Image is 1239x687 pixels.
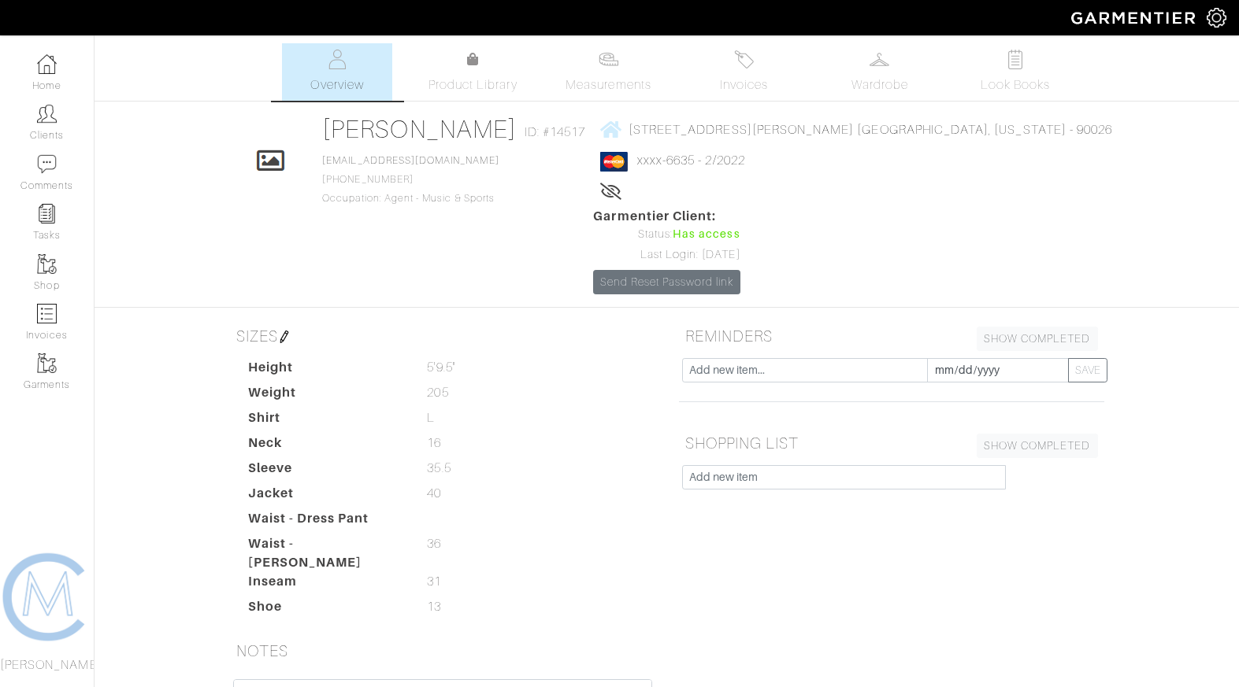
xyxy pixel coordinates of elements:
[328,50,347,69] img: basicinfo-40fd8af6dae0f16599ec9e87c0ef1c0a1fdea2edbe929e3d69a839185d80c458.svg
[734,50,754,69] img: orders-27d20c2124de7fd6de4e0e44c1d41de31381a507db9b33961299e4e07d508b8c.svg
[236,509,416,534] dt: Waist - Dress Pant
[236,434,416,459] dt: Neck
[600,120,1112,139] a: [STREET_ADDRESS][PERSON_NAME] [GEOGRAPHIC_DATA], [US_STATE] - 90026
[629,122,1112,136] span: [STREET_ADDRESS][PERSON_NAME] [GEOGRAPHIC_DATA], [US_STATE] - 90026
[720,76,768,94] span: Invoices
[593,226,740,243] div: Status:
[553,43,664,101] a: Measurements
[981,76,1051,94] span: Look Books
[427,408,435,427] span: L
[236,572,416,597] dt: Inseam
[1005,50,1025,69] img: todo-9ac3debb85659649dc8f770b8b6100bb5dab4b48dedcbae339e5042a72dfd3cc.svg
[637,153,745,168] a: xxxx-6635 - 2/2022
[593,246,740,264] div: Last Login: [DATE]
[851,76,908,94] span: Wardrobe
[593,207,740,226] span: Garmentier Client:
[236,408,416,434] dt: Shirt
[236,534,416,572] dt: Waist - [PERSON_NAME]
[600,152,628,172] img: mastercard-2c98a0d54659f76b027c6839bea21931c3e23d06ea5b2b5660056f2e14d2f154.png
[870,50,889,69] img: wardrobe-487a4870c1b7c33e795ec22d11cfc2ed9d08956e64fb3008fe2437562e282088.svg
[37,304,57,323] img: orders-icon-0abe47150d42831381b5fb84f609e132dff9fe21cb692f30cb5eec754e2cba89.png
[679,427,1104,459] h5: SHOPPING LIST
[679,320,1104,352] h5: REMINDERS
[310,76,363,94] span: Overview
[236,358,416,383] dt: Height
[960,43,1070,101] a: Look Books
[427,459,451,478] span: 35.5
[322,155,499,204] span: [PHONE_NUMBER] Occupation: Agent - Music & Sports
[427,597,441,616] span: 13
[37,254,57,274] img: garments-icon-b7da505a4dc4fd61783c78ac3ca0ef83fa9d6f193b1c9dc38574b1d14d53ca28.png
[417,50,528,94] a: Product Library
[427,484,441,503] span: 40
[593,270,740,294] a: Send Reset Password link
[427,383,448,402] span: 205
[1063,4,1207,31] img: garmentier-logo-header-white-b43fb05a5012e4ada735d5af1a66efaba907eab6374d6393d1fbf88cb4ef424d.png
[682,358,928,382] input: Add new item...
[236,597,416,622] dt: Shoe
[322,115,517,143] a: [PERSON_NAME]
[37,54,57,74] img: dashboard-icon-dbcd8f5a0b271acd01030246c82b418ddd0df26cd7fceb0bd07c9910d44c42f6.png
[428,76,517,94] span: Product Library
[682,465,1006,489] input: Add new item
[566,76,651,94] span: Measurements
[599,50,618,69] img: measurements-466bbee1fd09ba9460f595b01e5d73f9e2bff037440d3c8f018324cb6cdf7a4a.svg
[689,43,799,101] a: Invoices
[673,226,740,243] span: Has access
[236,383,416,408] dt: Weight
[37,154,57,174] img: comment-icon-a0a6a9ef722e966f86d9cbdc48e553b5cf19dbc54f86b18d962a5391bc8f6eb6.png
[322,155,499,166] a: [EMAIL_ADDRESS][DOMAIN_NAME]
[1207,8,1226,28] img: gear-icon-white-bd11855cb880d31180b6d7d6211b90ccbf57a29d726f0c71d8c61bd08dd39cc2.png
[236,459,416,484] dt: Sleeve
[427,534,441,553] span: 36
[977,327,1098,351] a: SHOW COMPLETED
[230,635,655,667] h5: NOTES
[427,434,441,452] span: 16
[977,434,1098,458] a: SHOW COMPLETED
[37,104,57,124] img: clients-icon-6bae9207a08558b7cb47a8932f037763ab4055f8c8b6bfacd5dc20c3e0201464.png
[37,353,57,373] img: garments-icon-b7da505a4dc4fd61783c78ac3ca0ef83fa9d6f193b1c9dc38574b1d14d53ca28.png
[427,358,454,377] span: 5'9.5"
[278,331,291,343] img: pen-cf24a1663064a2ec1b9c1bd2387e9de7a2fa800b781884d57f21acf72779bad2.png
[230,320,655,352] h5: SIZES
[282,43,392,101] a: Overview
[427,572,441,591] span: 31
[236,484,416,509] dt: Jacket
[825,43,935,101] a: Wardrobe
[525,123,586,142] span: ID: #14517
[1068,358,1107,382] button: SAVE
[37,204,57,223] img: reminder-icon-8004d30b9f0a5d33ae49ab947aed9ed385cf756f9e5892f1edd6e32f2345188e.png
